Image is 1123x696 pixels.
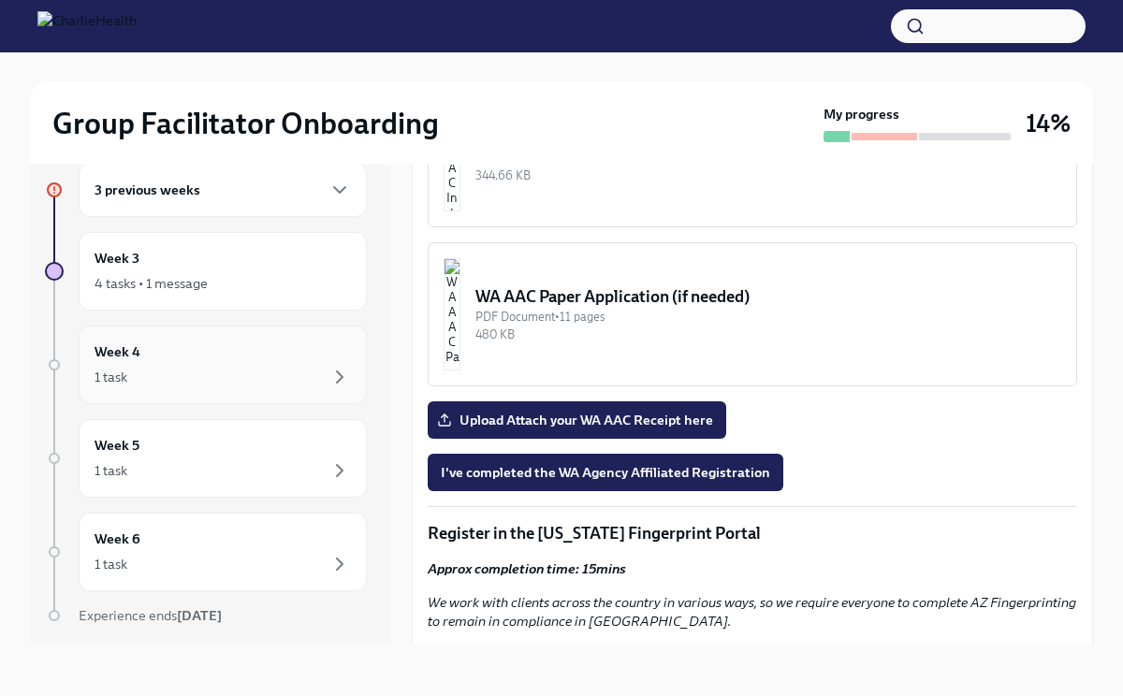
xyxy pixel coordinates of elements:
div: 4 tasks • 1 message [95,274,208,293]
button: WA AAC Paper Application (if needed)PDF Document•11 pages480 KB [428,242,1077,386]
a: Week 61 task [45,513,367,591]
h6: 3 previous weeks [95,180,200,200]
h6: Week 4 [95,341,140,362]
div: 480 KB [475,326,1061,343]
div: 1 task [95,555,127,573]
label: Upload Attach your WA AAC Receipt here [428,401,726,439]
span: Upload Attach your WA AAC Receipt here [441,411,713,429]
div: WA AAC Paper Application (if needed) [475,285,1061,308]
p: Register in the [US_STATE] Fingerprint Portal [428,522,1077,544]
span: I've completed the WA Agency Affiliated Registration [441,463,770,482]
img: WA AAC Paper Application (if needed) [444,258,460,370]
div: 1 task [95,461,127,480]
button: I've completed the WA Agency Affiliated Registration [428,454,783,491]
h6: Week 6 [95,529,140,549]
a: Week 34 tasks • 1 message [45,232,367,311]
h6: Week 5 [95,435,139,456]
strong: Approx completion time: 15mins [428,560,626,577]
div: 3 previous weeks [79,163,367,217]
img: CharlieHealth [37,11,137,41]
strong: [DATE] [177,607,222,624]
h6: Week 3 [95,248,139,268]
span: Experience ends [79,607,222,624]
strong: My progress [824,105,899,123]
div: 344.66 KB [475,167,1061,184]
h2: Group Facilitator Onboarding [52,105,439,142]
em: We work with clients across the country in various ways, so we require everyone to complete AZ Fi... [428,594,1076,630]
a: Week 51 task [45,419,367,498]
h3: 14% [1026,107,1071,140]
div: 1 task [95,368,127,386]
a: Week 41 task [45,326,367,404]
div: PDF Document • 11 pages [475,308,1061,326]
